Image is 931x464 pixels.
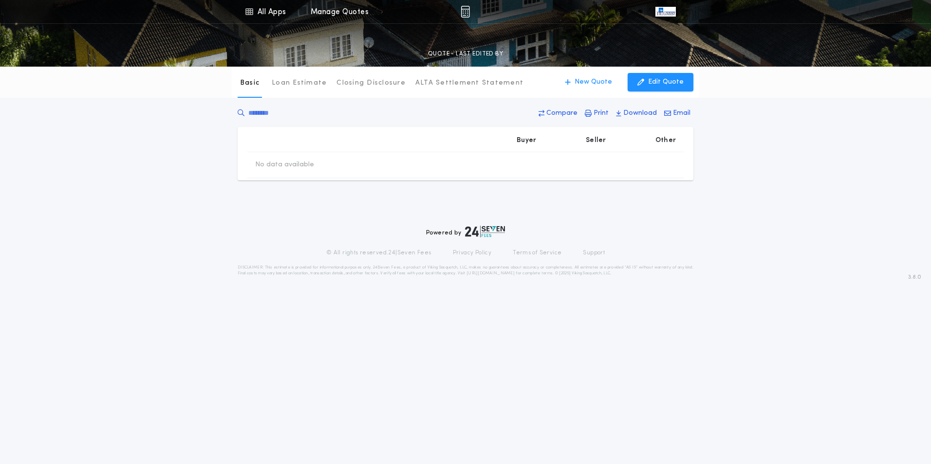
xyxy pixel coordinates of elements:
span: 3.8.0 [908,273,921,282]
p: © All rights reserved. 24|Seven Fees [326,249,431,257]
p: Print [594,108,609,118]
button: Edit Quote [628,73,693,91]
p: Download [623,108,657,118]
td: No data available [247,152,322,178]
p: QUOTE - LAST EDITED BY [428,49,503,59]
p: Edit Quote [648,77,684,87]
button: Email [661,105,693,122]
button: Compare [536,105,580,122]
p: Buyer [517,136,536,145]
p: Email [673,108,690,118]
img: logo [465,226,505,237]
p: Seller [586,136,606,145]
p: New Quote [575,77,612,87]
p: Closing Disclosure [336,78,406,88]
div: Powered by [426,226,505,237]
button: Download [613,105,660,122]
a: [URL][DOMAIN_NAME] [466,271,515,275]
a: Privacy Policy [453,249,492,257]
button: New Quote [555,73,622,91]
p: Loan Estimate [272,78,327,88]
p: Compare [546,108,577,118]
button: Print [582,105,612,122]
img: vs-icon [655,7,676,17]
p: Other [655,136,676,145]
p: DISCLAIMER: This estimate is provided for informational purposes only. 24|Seven Fees, a product o... [238,265,693,276]
img: img [461,6,470,18]
a: Support [583,249,605,257]
p: ALTA Settlement Statement [415,78,523,88]
p: Basic [240,78,260,88]
a: Terms of Service [513,249,561,257]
